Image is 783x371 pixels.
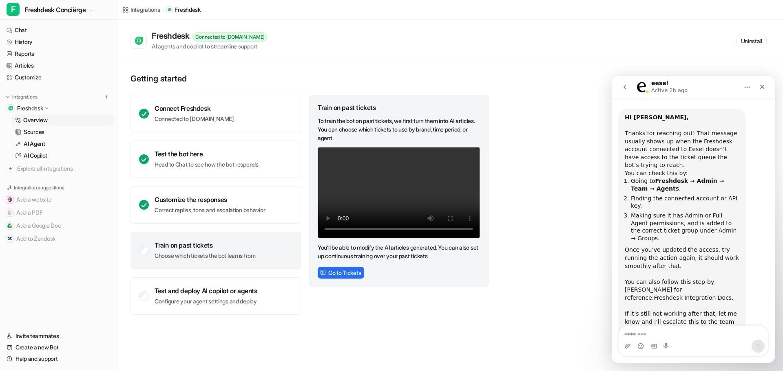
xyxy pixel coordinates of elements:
a: Explore all integrations [3,163,114,174]
div: Freshdesk [152,31,192,41]
div: Train on past tickets [155,241,256,249]
a: Freshdesk Integration Docs [42,218,120,225]
div: eesel says… [7,33,157,305]
button: Go to Tickets [318,267,364,279]
a: Customize [3,72,114,83]
p: Configure your agent settings and deploy [155,297,257,305]
a: AI Copilot [12,150,114,161]
div: Thanks for reaching out! That message usually shows up when the Freshdesk account connected to Ee... [13,53,127,93]
button: Add a websiteAdd a website [3,193,114,206]
button: Add a Google DocAdd a Google Doc [3,219,114,232]
img: FrameIcon [320,270,326,275]
a: Chat [3,24,114,36]
li: Going to . [19,101,127,116]
b: Hi [PERSON_NAME], [13,38,77,44]
p: Freshdesk [17,104,43,112]
a: Help and support [3,353,114,364]
a: Overview [12,114,114,126]
b: Freshdesk → Admin → Team → Agents [19,101,112,116]
img: Add a website [7,197,12,202]
p: Overview [23,116,48,124]
button: Integrations [3,93,40,101]
a: AI Agent [12,138,114,149]
p: Connected to [155,115,234,123]
p: Sources [24,128,44,136]
div: Once you’ve updated the access, try running the action again, it should work smoothly after that. ​ [13,170,127,202]
p: Correct replies, tone and escalation behavior [155,206,265,214]
a: Reports [3,48,114,59]
div: Hi [PERSON_NAME],​Thanks for reaching out! That message usually shows up when the Freshdesk accou... [7,33,134,287]
div: Integrations [130,5,160,14]
p: You’ll be able to modify the AI articles generated. You can also set up continuous training over ... [318,243,480,260]
a: History [3,36,114,48]
span: Freshdesk Conciërge [24,4,86,15]
p: Integration suggestions [14,184,64,191]
a: Invite teammates [3,330,114,342]
div: Test the bot here [155,150,259,158]
div: Train on past tickets [318,103,480,112]
img: Add a Google Doc [7,223,12,228]
button: Uninstall [737,34,767,48]
p: AI Copilot [24,151,47,160]
button: Start recording [52,267,58,273]
p: Freshdesk [175,6,200,14]
button: Gif picker [39,267,45,273]
span: Explore all integrations [17,162,111,175]
button: Emoji picker [26,267,32,273]
iframe: Intercom live chat [612,76,775,363]
button: Upload attachment [13,267,19,273]
a: [DOMAIN_NAME] [190,115,234,122]
img: Add to Zendesk [7,236,12,241]
button: Add to ZendeskAdd to Zendesk [3,232,114,245]
button: Add a PDFAdd a PDF [3,206,114,219]
li: Finding the connected account or API key. [19,119,127,134]
div: If it’s still not working after that, let me know and I’ll escalate this to the team for you. ​ [13,234,127,266]
span: F [7,3,20,16]
textarea: Message… [7,250,156,263]
img: explore all integrations [7,165,15,173]
a: Sources [12,126,114,138]
p: Head to Chat to see how the bot responds [155,160,259,169]
span: / [163,6,164,13]
div: Customize the responses [155,195,265,204]
li: Making sure it has Admin or Full Agent permissions, and is added to the correct ticket group unde... [19,136,127,166]
div: ​ [13,37,127,53]
div: You can also follow this step-by-[PERSON_NAME] for reference: . ​ [13,202,127,234]
div: Connected to [DOMAIN_NAME] [192,32,268,42]
a: Integrations [122,5,160,14]
p: To train the bot on past tickets, we first turn them into AI articles. You can choose which ticke... [318,116,480,142]
div: AI agents and copilot to streamline support [152,42,268,50]
div: Connect Freshdesk [155,104,234,112]
button: Send a message… [140,263,153,277]
div: Test and deploy AI copilot or agents [155,287,257,295]
img: Add a PDF [7,210,12,215]
p: Getting started [130,74,489,83]
img: Freshdesk [8,106,13,111]
p: AI Agent [24,140,45,148]
img: expand menu [5,94,11,100]
a: Articles [3,60,114,71]
video: Your browser does not support the video tag. [318,147,480,238]
img: menu_add.svg [104,94,109,100]
p: Integrations [12,94,38,100]
p: Choose which tickets the bot learns from [155,252,256,260]
div: You can check this by: [13,93,127,101]
a: Create a new Bot [3,342,114,353]
a: Freshdesk [166,6,200,14]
